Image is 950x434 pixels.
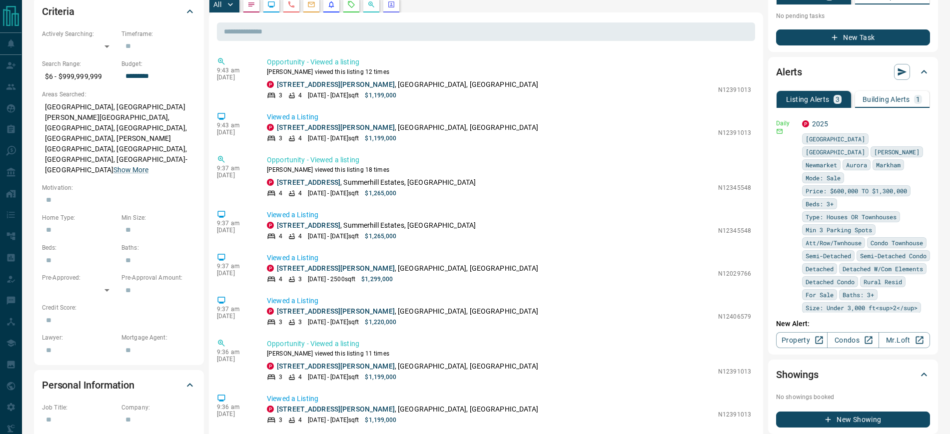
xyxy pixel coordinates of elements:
span: [GEOGRAPHIC_DATA] [806,147,865,157]
span: Semi-Detached Condo [860,251,927,261]
p: 3 [279,416,282,425]
span: Type: Houses OR Townhouses [806,212,897,222]
button: New Showing [776,412,930,428]
p: , [GEOGRAPHIC_DATA], [GEOGRAPHIC_DATA] [277,263,538,274]
svg: Lead Browsing Activity [267,0,275,8]
a: [STREET_ADDRESS] [277,221,340,229]
span: For Sale [806,290,834,300]
p: Credit Score: [42,303,196,312]
p: [DATE] [217,172,252,179]
p: [DATE] - [DATE] sqft [308,373,359,382]
p: 9:37 am [217,220,252,227]
div: property.ca [267,222,274,229]
a: [STREET_ADDRESS][PERSON_NAME] [277,264,395,272]
span: Price: $600,000 TO $1,300,000 [806,186,907,196]
p: 1 [916,96,920,103]
p: 3 [279,91,282,100]
p: 9:36 am [217,404,252,411]
span: Aurora [846,160,867,170]
p: Viewed a Listing [267,394,751,404]
p: 4 [279,232,282,241]
p: [DATE] [217,227,252,234]
a: Condos [827,332,879,348]
div: Alerts [776,60,930,84]
p: [DATE] [217,411,252,418]
p: Job Title: [42,403,116,412]
p: Opportunity - Viewed a listing [267,57,751,67]
span: Semi-Detached [806,251,851,261]
a: Mr.Loft [879,332,930,348]
button: New Task [776,29,930,45]
p: N12345548 [718,183,751,192]
div: property.ca [267,179,274,186]
p: 4 [298,134,302,143]
p: 4 [279,189,282,198]
p: , [GEOGRAPHIC_DATA], [GEOGRAPHIC_DATA] [277,306,538,317]
p: [PERSON_NAME] viewed this listing 18 times [267,165,751,174]
p: Areas Searched: [42,90,196,99]
p: $1,199,000 [365,416,396,425]
a: [STREET_ADDRESS][PERSON_NAME] [277,405,395,413]
p: Viewed a Listing [267,253,751,263]
p: Opportunity - Viewed a listing [267,155,751,165]
span: Newmarket [806,160,837,170]
p: 3 [298,318,302,327]
p: N12391013 [718,128,751,137]
span: Detached W/Com Elements [843,264,923,274]
svg: Email [776,128,783,135]
p: , [GEOGRAPHIC_DATA], [GEOGRAPHIC_DATA] [277,404,538,415]
span: Markham [876,160,901,170]
p: [DATE] [217,356,252,363]
p: 9:36 am [217,349,252,356]
svg: Requests [347,0,355,8]
p: $1,199,000 [365,134,396,143]
a: [STREET_ADDRESS][PERSON_NAME] [277,80,395,88]
p: $1,265,000 [365,189,396,198]
p: $1,299,000 [361,275,393,284]
a: 2025 [812,120,829,128]
p: Timeframe: [121,29,196,38]
p: $1,199,000 [365,373,396,382]
svg: Notes [247,0,255,8]
p: 3 [298,275,302,284]
span: [PERSON_NAME] [874,147,920,157]
div: property.ca [267,124,274,131]
p: Company: [121,403,196,412]
div: property.ca [267,265,274,272]
span: Condo Townhouse [871,238,923,248]
p: [DATE] - [DATE] sqft [308,232,359,241]
span: Detached Condo [806,277,855,287]
p: N12391013 [718,367,751,376]
p: Pre-Approved: [42,273,116,282]
p: 4 [298,373,302,382]
p: N12391013 [718,410,751,419]
p: Home Type: [42,213,116,222]
span: Rural Resid [864,277,902,287]
p: 3 [279,318,282,327]
p: 9:37 am [217,263,252,270]
p: $6 - $999,999,999 [42,68,116,85]
h2: Personal Information [42,377,134,393]
svg: Listing Alerts [327,0,335,8]
span: Baths: 3+ [843,290,874,300]
p: N12029766 [718,269,751,278]
p: , [GEOGRAPHIC_DATA], [GEOGRAPHIC_DATA] [277,79,538,90]
span: Detached [806,264,834,274]
p: Search Range: [42,59,116,68]
p: [DATE] - [DATE] sqft [308,318,359,327]
p: 4 [298,189,302,198]
p: 4 [298,232,302,241]
p: 4 [279,275,282,284]
p: [DATE] - [DATE] sqft [308,416,359,425]
p: New Alert: [776,319,930,329]
p: [DATE] - [DATE] sqft [308,91,359,100]
a: [STREET_ADDRESS][PERSON_NAME] [277,362,395,370]
p: 3 [836,96,840,103]
p: [PERSON_NAME] viewed this listing 11 times [267,349,751,358]
p: Min Size: [121,213,196,222]
p: Building Alerts [863,96,910,103]
p: [DATE] [217,313,252,320]
p: Actively Searching: [42,29,116,38]
p: [DATE] - [DATE] sqft [308,134,359,143]
p: All [213,1,221,8]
